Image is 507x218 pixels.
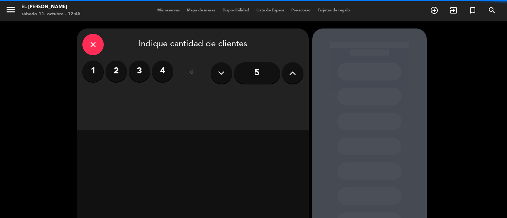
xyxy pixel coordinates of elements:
[288,9,314,12] span: Pre-acceso
[468,6,477,15] i: turned_in_not
[180,61,204,85] div: ó
[82,61,104,82] label: 1
[430,6,439,15] i: add_circle_outline
[152,61,173,82] label: 4
[219,9,253,12] span: Disponibilidad
[154,9,183,12] span: Mis reservas
[488,6,496,15] i: search
[314,9,354,12] span: Tarjetas de regalo
[449,6,458,15] i: exit_to_app
[183,9,219,12] span: Mapa de mesas
[5,4,16,17] button: menu
[21,4,81,11] div: El [PERSON_NAME]
[21,11,81,18] div: sábado 11. octubre - 12:45
[129,61,150,82] label: 3
[89,40,97,49] i: close
[5,4,16,15] i: menu
[106,61,127,82] label: 2
[82,34,303,55] div: Indique cantidad de clientes
[253,9,288,12] span: Lista de Espera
